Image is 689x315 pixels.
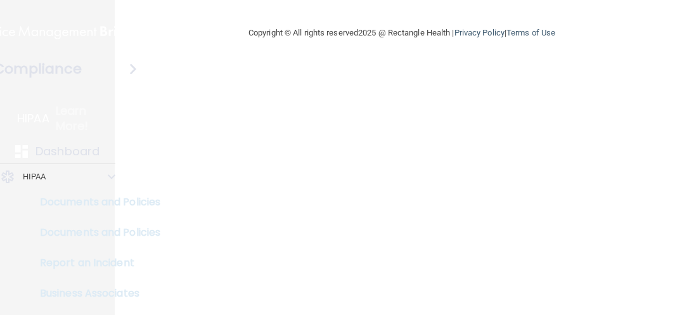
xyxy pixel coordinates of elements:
[8,287,181,300] p: Business Associates
[15,145,28,158] img: dashboard.aa5b2476.svg
[56,103,115,134] p: Learn More!
[8,196,181,209] p: Documents and Policies
[8,226,181,239] p: Documents and Policies
[17,111,49,126] p: HIPAA
[171,13,633,53] div: Copyright © All rights reserved 2025 @ Rectangle Health | |
[35,144,100,159] p: Dashboard
[506,28,555,37] a: Terms of Use
[8,257,181,269] p: Report an Incident
[454,28,505,37] a: Privacy Policy
[15,144,96,159] a: Dashboard
[23,169,46,184] p: HIPAA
